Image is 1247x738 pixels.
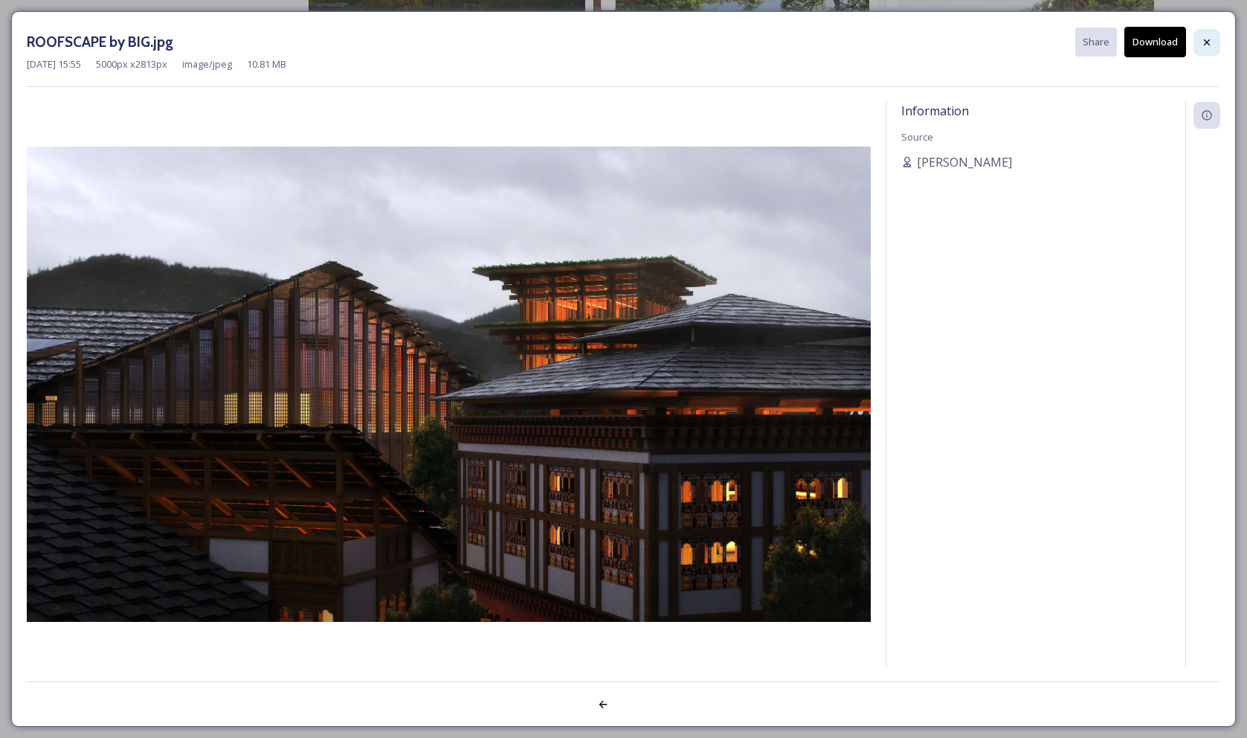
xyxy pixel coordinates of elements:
[27,31,173,53] h3: ROOFSCAPE by BIG.jpg
[27,57,81,71] span: [DATE] 15:55
[901,103,969,119] span: Information
[27,147,871,622] img: ROOFSCAPE%20by%20BIG.jpg
[182,57,232,71] span: image/jpeg
[247,57,286,71] span: 10.81 MB
[96,57,167,71] span: 5000 px x 2813 px
[1124,27,1186,57] button: Download
[1075,28,1117,57] button: Share
[917,153,1012,171] span: [PERSON_NAME]
[901,130,933,144] span: Source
